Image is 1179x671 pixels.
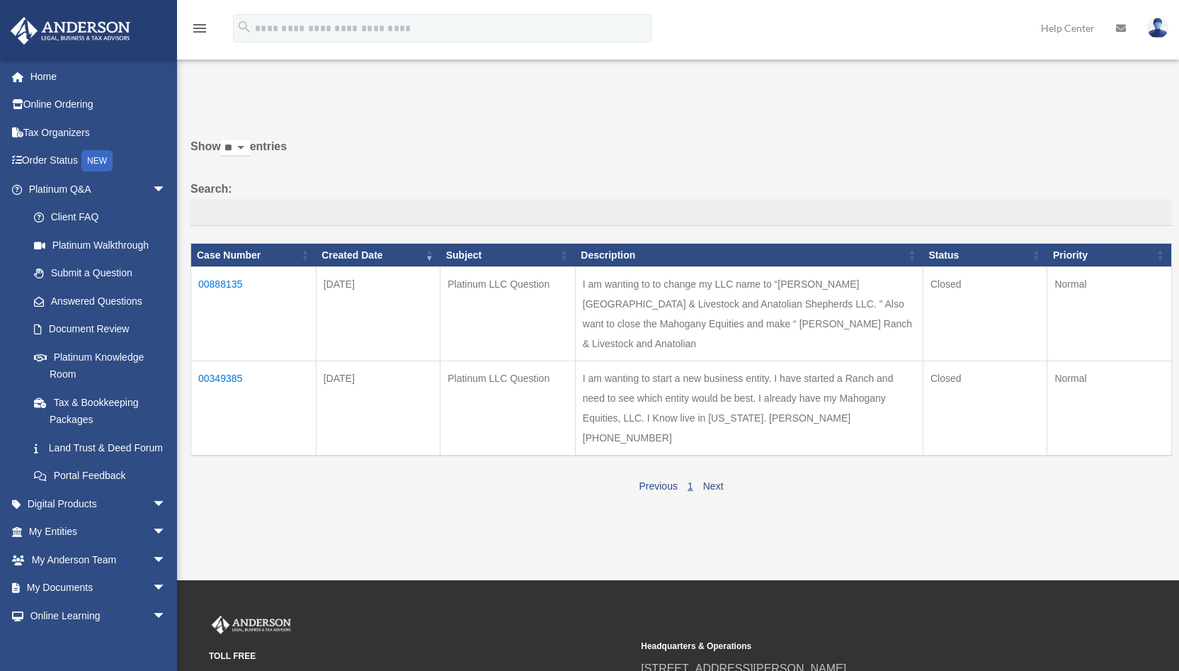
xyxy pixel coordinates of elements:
[575,243,923,267] th: Description: activate to sort column ascending
[575,267,923,361] td: I am wanting to to change my LLC name to “[PERSON_NAME][GEOGRAPHIC_DATA] & Livestock and Anatolia...
[152,518,181,547] span: arrow_drop_down
[10,546,188,574] a: My Anderson Teamarrow_drop_down
[10,62,188,91] a: Home
[575,361,923,456] td: I am wanting to start a new business entity. I have started a Ranch and need to see which entity ...
[440,243,576,267] th: Subject: activate to sort column ascending
[20,259,181,288] a: Submit a Question
[191,243,317,267] th: Case Number: activate to sort column ascending
[1047,267,1172,361] td: Normal
[191,25,208,37] a: menu
[10,602,188,630] a: Online Learningarrow_drop_down
[923,243,1047,267] th: Status: activate to sort column ascending
[440,361,576,456] td: Platinum LLC Question
[10,518,188,546] a: My Entitiesarrow_drop_down
[10,91,188,119] a: Online Ordering
[10,490,188,518] a: Digital Productsarrow_drop_down
[1047,243,1172,267] th: Priority: activate to sort column ascending
[1147,18,1168,38] img: User Pic
[688,480,693,492] a: 1
[20,388,181,434] a: Tax & Bookkeeping Packages
[20,315,181,344] a: Document Review
[81,150,113,171] div: NEW
[20,287,173,315] a: Answered Questions
[152,490,181,519] span: arrow_drop_down
[20,434,181,462] a: Land Trust & Deed Forum
[10,574,188,602] a: My Documentsarrow_drop_down
[191,20,208,37] i: menu
[20,343,181,388] a: Platinum Knowledge Room
[209,649,631,664] small: TOLL FREE
[190,199,1172,226] input: Search:
[190,137,1172,171] label: Show entries
[221,140,250,157] select: Showentries
[641,639,1063,654] small: Headquarters & Operations
[152,574,181,603] span: arrow_drop_down
[703,480,724,492] a: Next
[10,175,181,203] a: Platinum Q&Aarrow_drop_down
[316,361,440,456] td: [DATE]
[209,616,294,634] img: Anderson Advisors Platinum Portal
[20,231,181,259] a: Platinum Walkthrough
[923,267,1047,361] td: Closed
[923,361,1047,456] td: Closed
[237,19,252,35] i: search
[10,147,188,176] a: Order StatusNEW
[10,118,188,147] a: Tax Organizers
[316,243,440,267] th: Created Date: activate to sort column ascending
[152,546,181,575] span: arrow_drop_down
[190,179,1172,226] label: Search:
[1047,361,1172,456] td: Normal
[440,267,576,361] td: Platinum LLC Question
[191,267,317,361] td: 00888135
[639,480,677,492] a: Previous
[6,17,135,45] img: Anderson Advisors Platinum Portal
[152,175,181,204] span: arrow_drop_down
[191,361,317,456] td: 00349385
[20,462,181,490] a: Portal Feedback
[152,602,181,631] span: arrow_drop_down
[20,203,181,232] a: Client FAQ
[316,267,440,361] td: [DATE]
